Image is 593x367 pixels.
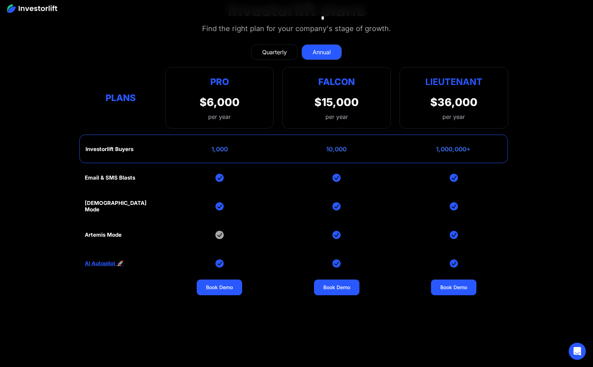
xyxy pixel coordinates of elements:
[314,280,359,295] a: Book Demo
[85,91,156,105] div: Plans
[262,48,287,56] div: Quarterly
[85,146,133,152] div: Investorlift Buyers
[85,175,135,181] div: Email & SMS Blasts
[85,260,124,267] a: AI Autopilot 🚀
[200,96,240,109] div: $6,000
[202,23,391,34] div: Find the right plan for your company's stage of growth.
[431,280,476,295] a: Book Demo
[325,112,348,121] div: per year
[200,75,240,89] div: Pro
[85,232,122,238] div: Artemis Mode
[326,146,347,153] div: 10,000
[436,146,471,153] div: 1,000,000+
[430,96,477,109] div: $36,000
[314,96,359,109] div: $15,000
[200,112,240,121] div: per year
[313,48,331,56] div: Annual
[85,200,156,213] div: [DEMOGRAPHIC_DATA] Mode
[442,112,465,121] div: per year
[425,76,482,87] strong: Lieutenant
[197,280,242,295] a: Book Demo
[569,343,586,360] div: Open Intercom Messenger
[318,75,355,89] div: Falcon
[211,146,228,153] div: 1,000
